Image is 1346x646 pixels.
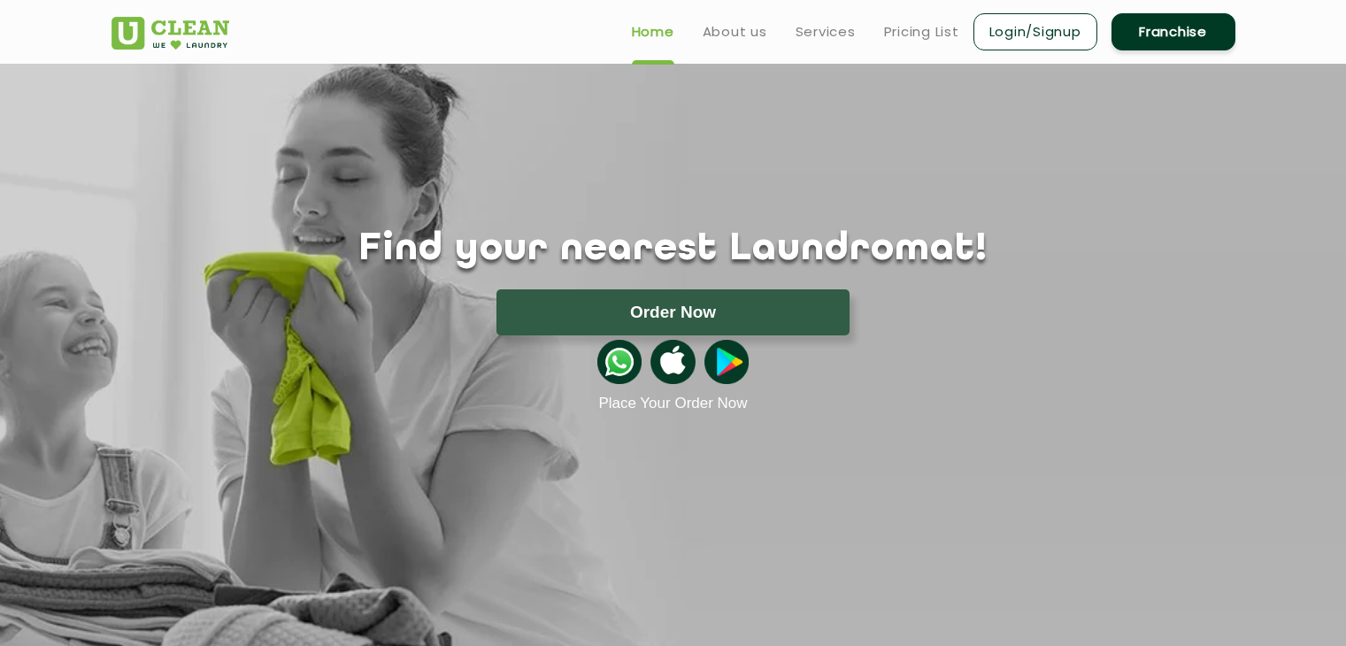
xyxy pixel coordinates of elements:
a: About us [703,21,767,42]
a: Login/Signup [973,13,1097,50]
img: playstoreicon.png [704,340,749,384]
a: Services [796,21,856,42]
a: Home [632,21,674,42]
img: UClean Laundry and Dry Cleaning [112,17,229,50]
button: Order Now [496,289,850,335]
img: whatsappicon.png [597,340,642,384]
h1: Find your nearest Laundromat! [98,227,1249,272]
a: Pricing List [884,21,959,42]
img: apple-icon.png [650,340,695,384]
a: Franchise [1111,13,1235,50]
a: Place Your Order Now [598,395,747,412]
